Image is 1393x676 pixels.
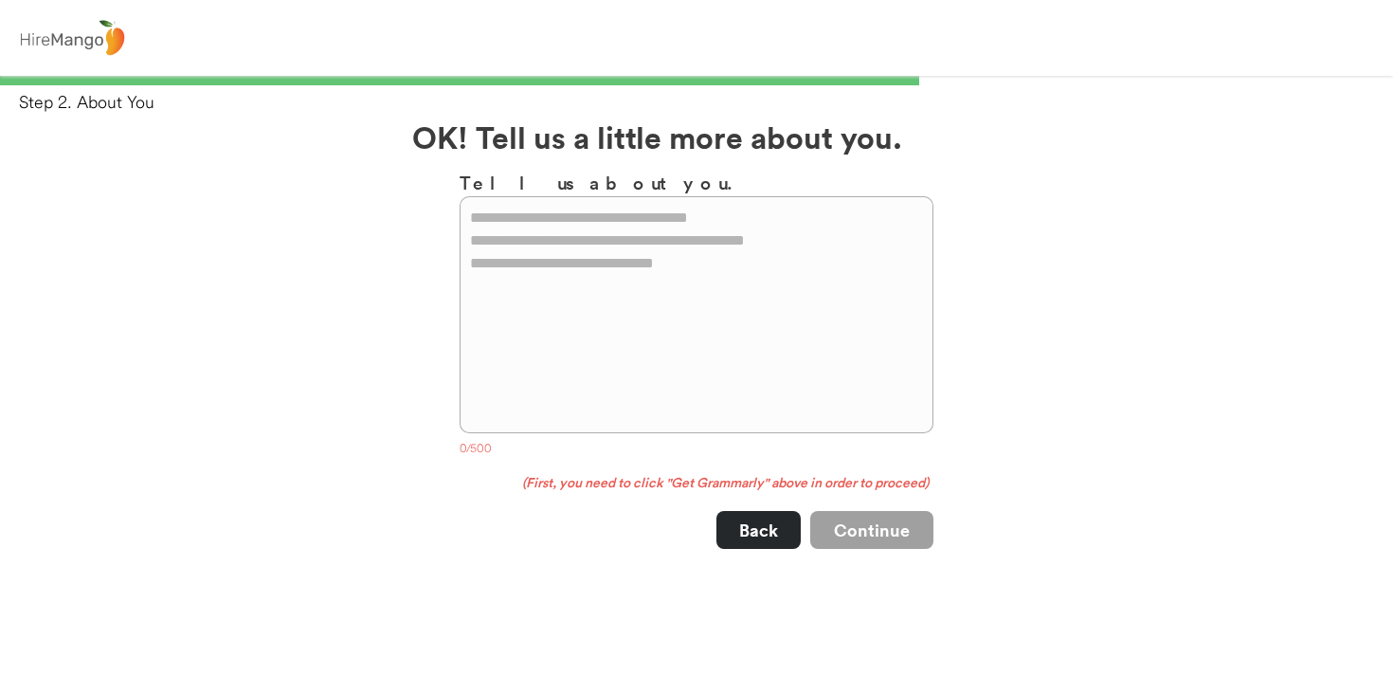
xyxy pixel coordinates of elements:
[14,16,130,61] img: logo%20-%20hiremango%20gray.png
[412,114,981,159] h2: OK! Tell us a little more about you.
[460,169,933,196] h3: Tell us about you.
[460,441,933,460] div: 0/500
[460,474,933,493] div: (First, you need to click "Get Grammarly" above in order to proceed)
[19,90,1393,114] div: Step 2. About You
[810,511,933,549] button: Continue
[716,511,801,549] button: Back
[4,76,1389,85] div: 66%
